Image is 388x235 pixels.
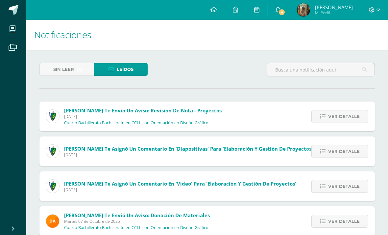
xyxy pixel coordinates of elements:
span: [DATE] [64,152,313,158]
img: f9d34ca01e392badc01b6cd8c48cabbd.png [46,215,59,228]
span: [DATE] [64,114,222,119]
span: Ver detalle [328,145,360,158]
input: Busca una notificación aquí [267,63,375,76]
img: 9f174a157161b4ddbe12118a61fed988.png [46,180,59,193]
span: Ver detalle [328,180,360,192]
span: Sin leer [53,63,74,75]
span: Mi Perfil [315,10,353,15]
span: [PERSON_NAME] te asignó un comentario en 'Diapositivas' para 'Elaboración y Gestión de Proyectos' [64,145,313,152]
p: Cuarto Bachillerato Bachillerato en CCLL con Orientación en Diseño Gráfico [64,120,208,126]
img: f1fa2f27fd1c328a2a43e8cbfda09add.png [297,3,310,16]
span: [PERSON_NAME] te envió un aviso: Revisión de Nota - Proyectos [64,107,222,114]
span: [PERSON_NAME] te envió un aviso: Donación de Materiales [64,212,210,219]
a: Sin leer(4) [39,63,94,76]
p: Cuarto Bachillerato Bachillerato en CCLL con Orientación en Diseño Gráfico [64,225,208,230]
span: Leídos [117,63,133,75]
img: 9f174a157161b4ddbe12118a61fed988.png [46,145,59,158]
span: [DATE] [64,187,296,192]
span: [PERSON_NAME] te asignó un comentario en 'Video' para 'Elaboración y Gestión de Proyectos' [64,180,296,187]
span: (4) [77,63,83,75]
span: [PERSON_NAME] [315,4,353,11]
span: 4 [278,9,285,16]
span: Martes 07 de Octubre de 2025 [64,219,210,224]
span: Notificaciones [34,28,91,41]
img: 9f174a157161b4ddbe12118a61fed988.png [46,110,59,123]
a: Leídos [94,63,148,76]
span: Ver detalle [328,215,360,227]
span: Ver detalle [328,110,360,123]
